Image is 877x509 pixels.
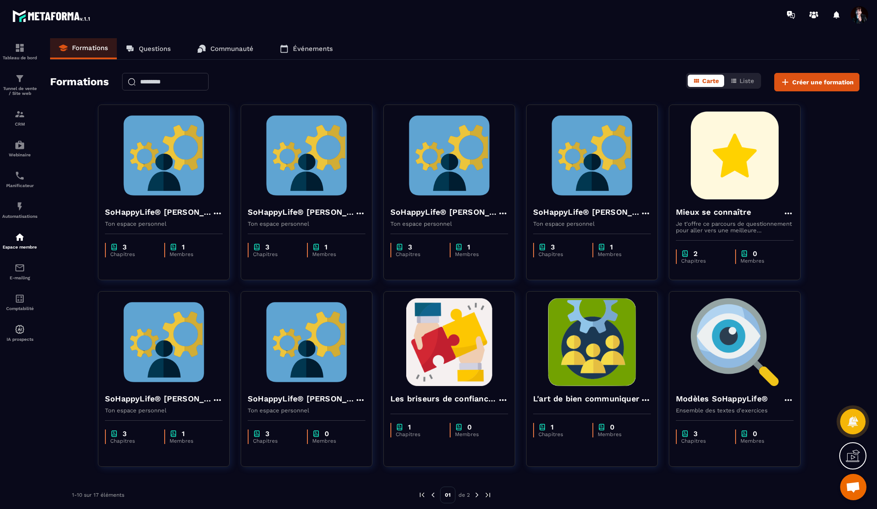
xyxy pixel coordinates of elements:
p: Membres [740,258,785,264]
p: 3 [123,243,126,251]
img: formation-background [676,112,794,199]
p: Chapitres [681,438,726,444]
p: CRM [2,122,37,126]
img: chapter [598,243,606,251]
img: chapter [253,430,261,438]
p: Chapitres [253,251,298,257]
p: 1 [467,243,470,251]
img: chapter [253,243,261,251]
img: chapter [681,430,689,438]
p: Comptabilité [2,306,37,311]
img: formation-background [676,298,794,386]
p: Ton espace personnel [105,407,223,414]
p: Ton espace personnel [390,220,508,227]
p: Chapitres [538,431,584,437]
button: Créer une formation [774,73,859,91]
img: chapter [538,423,546,431]
p: 0 [753,249,757,258]
p: Ensemble des textes d'exercices [676,407,794,414]
a: automationsautomationsWebinaire [2,133,37,164]
img: formation-background [390,112,508,199]
h4: L'art de bien communiquer [533,393,639,405]
img: chapter [110,430,118,438]
p: Je t'offre ce parcours de questionnement pour aller vers une meilleure connaissance de toi et de ... [676,220,794,234]
p: 2 [693,249,697,258]
h4: Les briseurs de confiance dans l'entreprise [390,393,498,405]
a: formation-backgroundLes briseurs de confiance dans l'entreprisechapter1Chapitreschapter0Membres [383,291,526,478]
p: 0 [325,430,329,438]
a: automationsautomationsEspace membre [2,225,37,256]
a: Communauté [188,38,262,59]
img: automations [14,324,25,335]
a: Ouvrir le chat [840,474,866,500]
a: formation-backgroundModèles SoHappyLife®Ensemble des textes d'exerciceschapter3Chapitreschapter0M... [669,291,812,478]
p: 3 [265,430,269,438]
img: chapter [681,249,689,258]
h4: SoHappyLife® [PERSON_NAME] [248,393,355,405]
img: chapter [455,423,463,431]
img: automations [14,201,25,212]
img: next [473,491,481,499]
h4: Mieux se connaître [676,206,751,218]
p: Membres [598,251,642,257]
img: prev [418,491,426,499]
p: 3 [265,243,269,251]
img: accountant [14,293,25,304]
a: formation-backgroundSoHappyLife® [PERSON_NAME]Ton espace personnelchapter3Chapitreschapter1Membres [241,105,383,291]
a: schedulerschedulerPlanificateur [2,164,37,195]
p: 3 [408,243,412,251]
p: Communauté [210,45,253,53]
img: logo [12,8,91,24]
h4: SoHappyLife® [PERSON_NAME] [533,206,640,218]
a: formation-backgroundL'art de bien communiquerchapter1Chapitreschapter0Membres [526,291,669,478]
p: Membres [455,431,499,437]
p: Automatisations [2,214,37,219]
p: Membres [312,438,357,444]
h2: Formations [50,73,109,91]
a: formation-backgroundMieux se connaîtreJe t'offre ce parcours de questionnement pour aller vers un... [669,105,812,291]
span: Créer une formation [792,78,854,87]
p: Chapitres [396,251,441,257]
a: emailemailE-mailing [2,256,37,287]
img: chapter [740,249,748,258]
a: formation-backgroundSoHappyLife® [PERSON_NAME]Ton espace personnelchapter3Chapitreschapter1Membres [98,291,241,478]
p: Ton espace personnel [533,220,651,227]
img: chapter [312,430,320,438]
img: chapter [538,243,546,251]
img: automations [14,232,25,242]
p: Tableau de bord [2,55,37,60]
img: formation-background [248,112,365,199]
button: Liste [725,75,759,87]
img: chapter [312,243,320,251]
p: Membres [170,251,214,257]
img: email [14,263,25,273]
img: next [484,491,492,499]
h4: SoHappyLife® [PERSON_NAME] [248,206,355,218]
img: formation-background [105,112,223,199]
p: Chapitres [396,431,441,437]
a: Questions [117,38,180,59]
p: 1 [551,423,554,431]
a: Formations [50,38,117,59]
img: formation-background [533,112,651,199]
img: formation [14,109,25,119]
p: Ton espace personnel [248,220,365,227]
p: Membres [455,251,499,257]
p: Membres [312,251,357,257]
p: Membres [598,431,642,437]
img: automations [14,140,25,150]
p: Membres [740,438,785,444]
button: Carte [688,75,724,87]
p: Chapitres [681,258,726,264]
p: Webinaire [2,152,37,157]
a: Événements [271,38,342,59]
a: formation-backgroundSoHappyLife® [PERSON_NAME]Ton espace personnelchapter3Chapitreschapter1Membres [526,105,669,291]
a: formation-backgroundSoHappyLife® [PERSON_NAME]Ton espace personnelchapter3Chapitreschapter1Membres [98,105,241,291]
span: Liste [740,77,754,84]
a: automationsautomationsAutomatisations [2,195,37,225]
img: chapter [598,423,606,431]
p: 1-10 sur 17 éléments [72,492,124,498]
a: accountantaccountantComptabilité [2,287,37,318]
span: Carte [702,77,719,84]
p: Chapitres [538,251,584,257]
